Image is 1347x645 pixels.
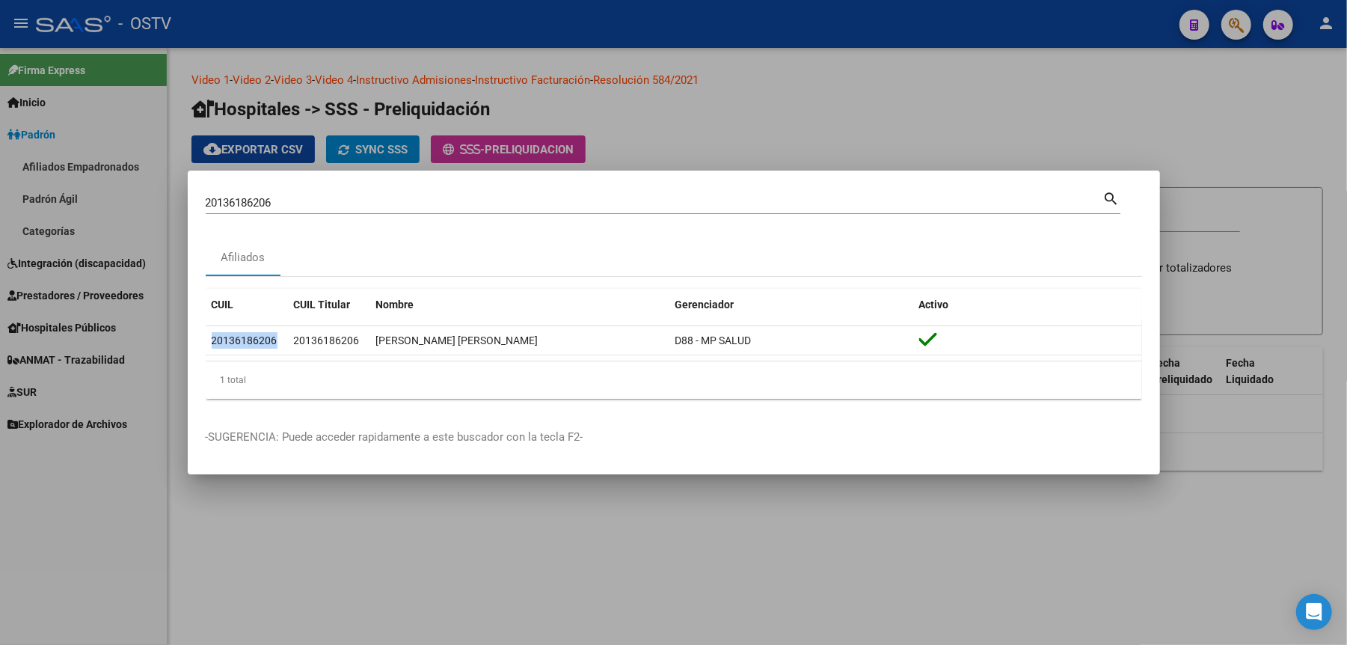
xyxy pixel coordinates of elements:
[1103,189,1120,207] mat-icon: search
[206,361,1142,399] div: 1 total
[675,299,734,311] span: Gerenciador
[206,289,288,321] datatable-header-cell: CUIL
[376,332,663,349] div: [PERSON_NAME] [PERSON_NAME]
[370,289,669,321] datatable-header-cell: Nombre
[212,332,277,349] div: 20136186206
[212,299,234,311] span: CUIL
[221,249,265,266] div: Afiliados
[919,299,949,311] span: Activo
[675,334,752,346] span: D88 - MP SALUD
[1296,594,1332,630] div: Open Intercom Messenger
[294,334,360,346] span: 20136186206
[288,289,370,321] datatable-header-cell: CUIL Titular
[376,299,414,311] span: Nombre
[913,289,1142,321] datatable-header-cell: Activo
[294,299,351,311] span: CUIL Titular
[669,289,913,321] datatable-header-cell: Gerenciador
[206,429,1142,446] p: -SUGERENCIA: Puede acceder rapidamente a este buscador con la tecla F2-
